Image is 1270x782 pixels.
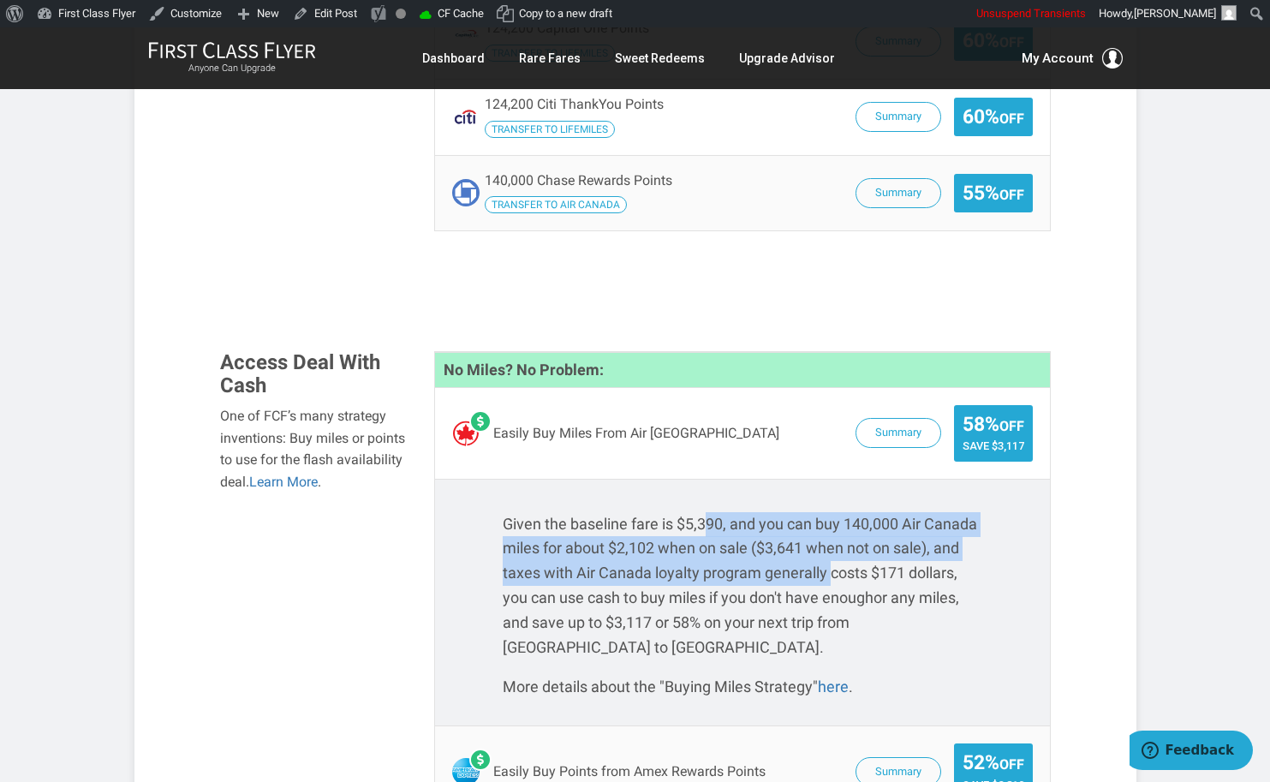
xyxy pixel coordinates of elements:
button: Summary [856,418,941,448]
p: Given the baseline fare is $5,390, and you can buy 140,000 Air Canada miles for about $2,102 when... [503,512,982,660]
span: Easily Buy Points from Amex Rewards Points [493,764,766,779]
span: 60% [963,106,1024,128]
span: Transfer your Chase Rewards Points to Air Canada [485,196,627,213]
span: Save $3,117 [963,439,1024,452]
h3: Access Deal With Cash [220,351,408,397]
span: 55% [963,182,1024,204]
small: Anyone Can Upgrade [148,63,316,75]
a: Rare Fares [519,43,581,74]
small: Off [999,756,1024,773]
span: [PERSON_NAME] [1134,7,1216,20]
span: Easily Buy Miles From Air [GEOGRAPHIC_DATA] [493,426,779,441]
button: My Account [1022,48,1123,69]
span: 52% [963,752,1024,773]
span: 140,000 Chase Rewards Points [485,172,672,188]
span: Transfer your Citi ThankYou Points to LifeMiles [485,121,615,138]
small: Off [999,110,1024,127]
div: One of FCF’s many strategy inventions: Buy miles or points to use for the flash availability deal. . [220,405,408,492]
small: Off [999,418,1024,434]
a: Upgrade Advisor [739,43,835,74]
iframe: Opens a widget where you can find more information [1130,731,1253,773]
a: Dashboard [422,43,485,74]
h4: No Miles? No Problem: [435,352,1050,388]
span: Unsuspend Transients [976,7,1086,20]
a: First Class FlyerAnyone Can Upgrade [148,41,316,75]
span: 58% [963,414,1024,435]
a: Learn More [249,474,318,490]
small: Off [999,187,1024,203]
span: My Account [1022,48,1094,69]
p: More details about the "Buying Miles Strategy" . [503,675,982,700]
span: or any miles [873,588,956,606]
button: Summary [856,102,941,132]
a: Sweet Redeems [615,43,705,74]
span: 124,200 Citi ThankYou Points [485,96,664,112]
img: First Class Flyer [148,41,316,59]
button: Summary [856,178,941,208]
a: here [818,678,849,695]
